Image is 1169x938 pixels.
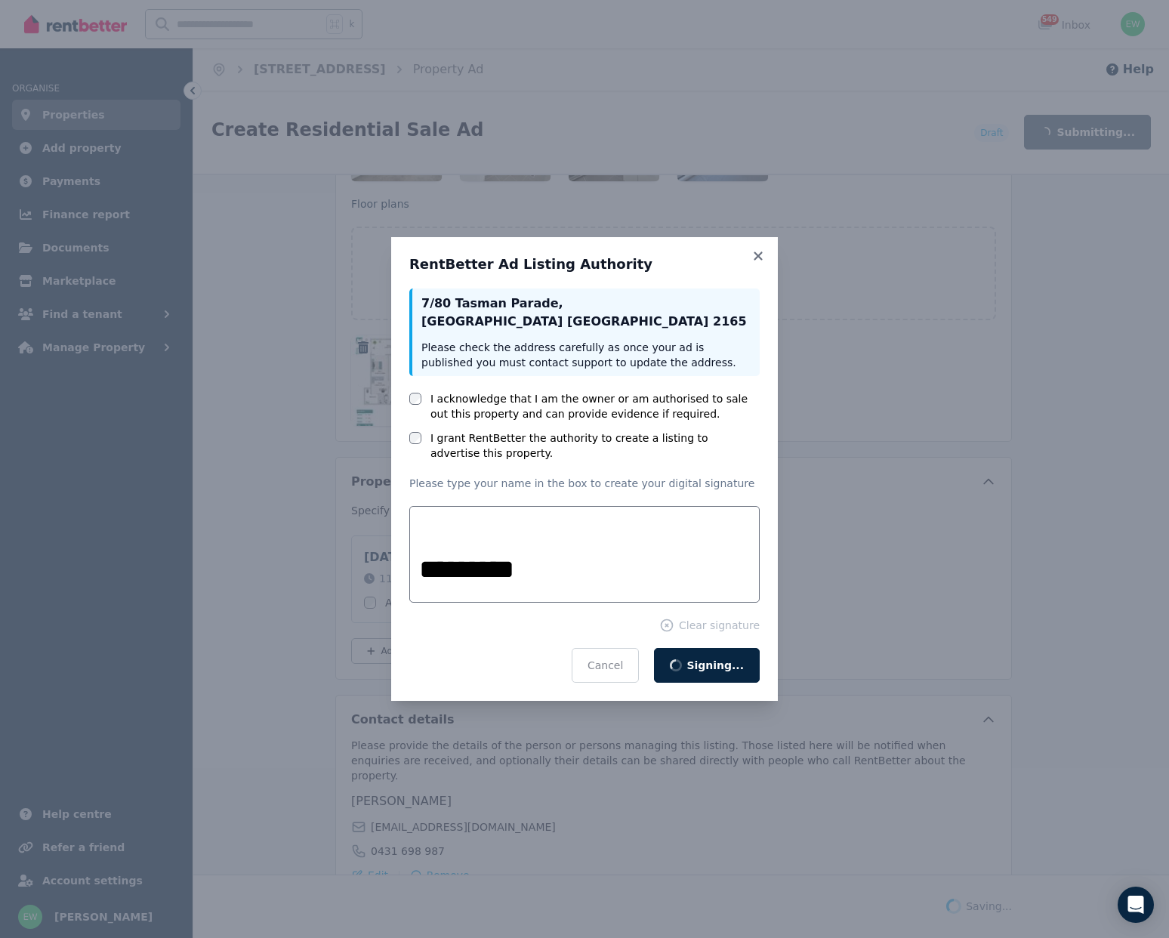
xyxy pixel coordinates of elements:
p: Please check the address carefully as once your ad is published you must contact support to updat... [421,340,751,370]
p: Please type your name in the box to create your digital signature [409,476,760,491]
h3: RentBetter Ad Listing Authority [409,255,760,273]
p: 7/80 Tasman Parade , [GEOGRAPHIC_DATA] [GEOGRAPHIC_DATA] 2165 [421,295,751,331]
label: I acknowledge that I am the owner or am authorised to sale out this property and can provide evid... [430,391,760,421]
label: I grant RentBetter the authority to create a listing to advertise this property. [430,430,760,461]
div: Open Intercom Messenger [1118,887,1154,923]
